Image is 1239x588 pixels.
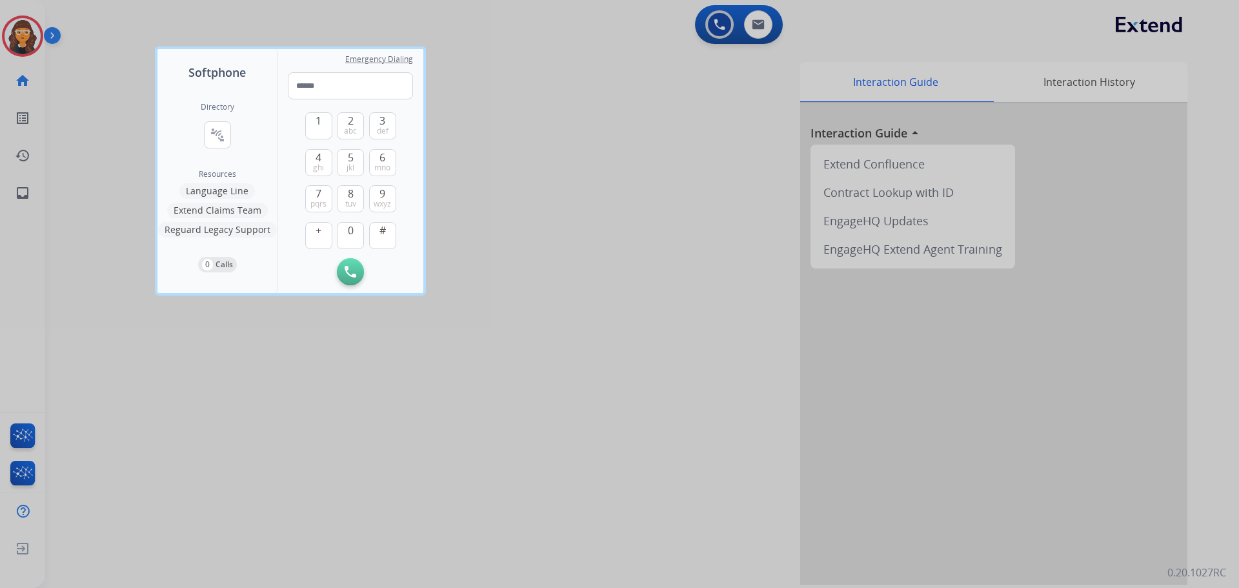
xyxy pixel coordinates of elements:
[369,149,396,176] button: 6mno
[347,163,354,173] span: jkl
[345,199,356,209] span: tuv
[379,223,386,238] span: #
[344,126,357,136] span: abc
[369,185,396,212] button: 9wxyz
[379,113,385,128] span: 3
[313,163,324,173] span: ghi
[337,222,364,249] button: 0
[305,222,332,249] button: +
[305,149,332,176] button: 4ghi
[216,259,233,270] p: Calls
[379,186,385,201] span: 9
[210,127,225,143] mat-icon: connect_without_contact
[158,222,277,238] button: Reguard Legacy Support
[179,183,255,199] button: Language Line
[337,112,364,139] button: 2abc
[198,257,237,272] button: 0Calls
[348,113,354,128] span: 2
[188,63,246,81] span: Softphone
[337,149,364,176] button: 5jkl
[310,199,327,209] span: pqrs
[316,186,321,201] span: 7
[348,223,354,238] span: 0
[199,169,236,179] span: Resources
[305,185,332,212] button: 7pqrs
[201,102,234,112] h2: Directory
[374,163,390,173] span: mno
[1167,565,1226,580] p: 0.20.1027RC
[379,150,385,165] span: 6
[348,186,354,201] span: 8
[316,150,321,165] span: 4
[316,223,321,238] span: +
[369,112,396,139] button: 3def
[377,126,388,136] span: def
[337,185,364,212] button: 8tuv
[374,199,391,209] span: wxyz
[167,203,268,218] button: Extend Claims Team
[202,259,213,270] p: 0
[305,112,332,139] button: 1
[369,222,396,249] button: #
[345,54,413,65] span: Emergency Dialing
[316,113,321,128] span: 1
[345,266,356,278] img: call-button
[348,150,354,165] span: 5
